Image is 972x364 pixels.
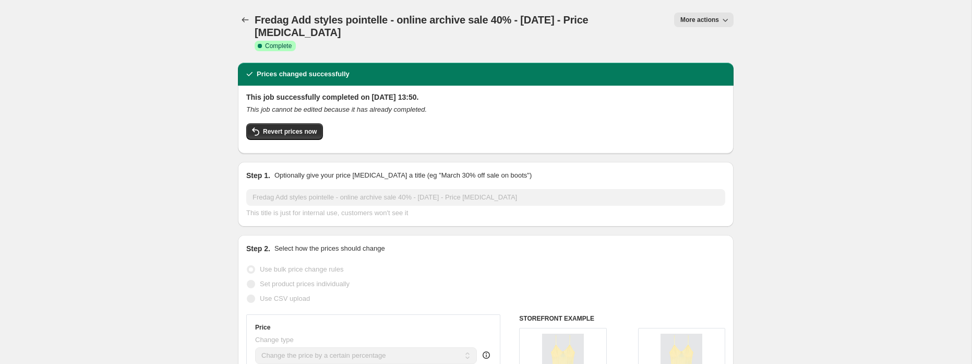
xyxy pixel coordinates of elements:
i: This job cannot be edited because it has already completed. [246,105,427,113]
h3: Price [255,323,270,332]
span: Change type [255,336,294,344]
span: Fredag Add styles pointelle - online archive sale 40% - [DATE] - Price [MEDICAL_DATA] [255,14,589,38]
span: Use CSV upload [260,295,310,302]
span: Set product prices individually [260,280,350,288]
span: Complete [265,42,292,50]
button: More actions [674,13,734,27]
input: 30% off holiday sale [246,189,725,206]
button: Price change jobs [238,13,253,27]
span: More actions [680,16,719,24]
button: Revert prices now [246,123,323,140]
p: Optionally give your price [MEDICAL_DATA] a title (eg "March 30% off sale on boots") [274,170,532,181]
h2: This job successfully completed on [DATE] 13:50. [246,92,725,102]
h2: Prices changed successfully [257,69,350,79]
div: help [481,350,491,360]
h2: Step 1. [246,170,270,181]
span: Revert prices now [263,127,317,136]
p: Select how the prices should change [274,243,385,254]
h6: STOREFRONT EXAMPLE [519,314,725,323]
span: Use bulk price change rules [260,265,343,273]
h2: Step 2. [246,243,270,254]
span: This title is just for internal use, customers won't see it [246,209,408,217]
